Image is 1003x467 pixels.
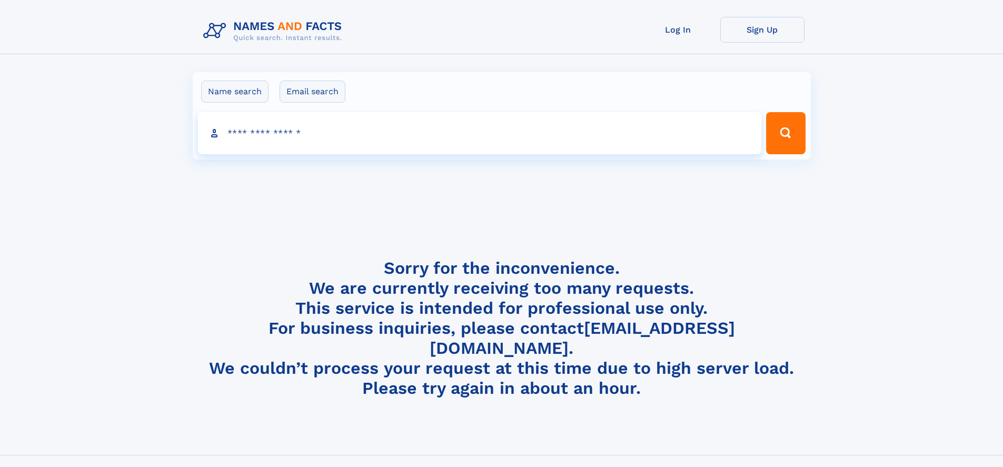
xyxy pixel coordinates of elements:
[201,81,269,103] label: Name search
[636,17,720,43] a: Log In
[766,112,805,154] button: Search Button
[198,112,762,154] input: search input
[199,17,351,45] img: Logo Names and Facts
[199,258,805,399] h4: Sorry for the inconvenience. We are currently receiving too many requests. This service is intend...
[280,81,345,103] label: Email search
[430,318,735,358] a: [EMAIL_ADDRESS][DOMAIN_NAME]
[720,17,805,43] a: Sign Up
